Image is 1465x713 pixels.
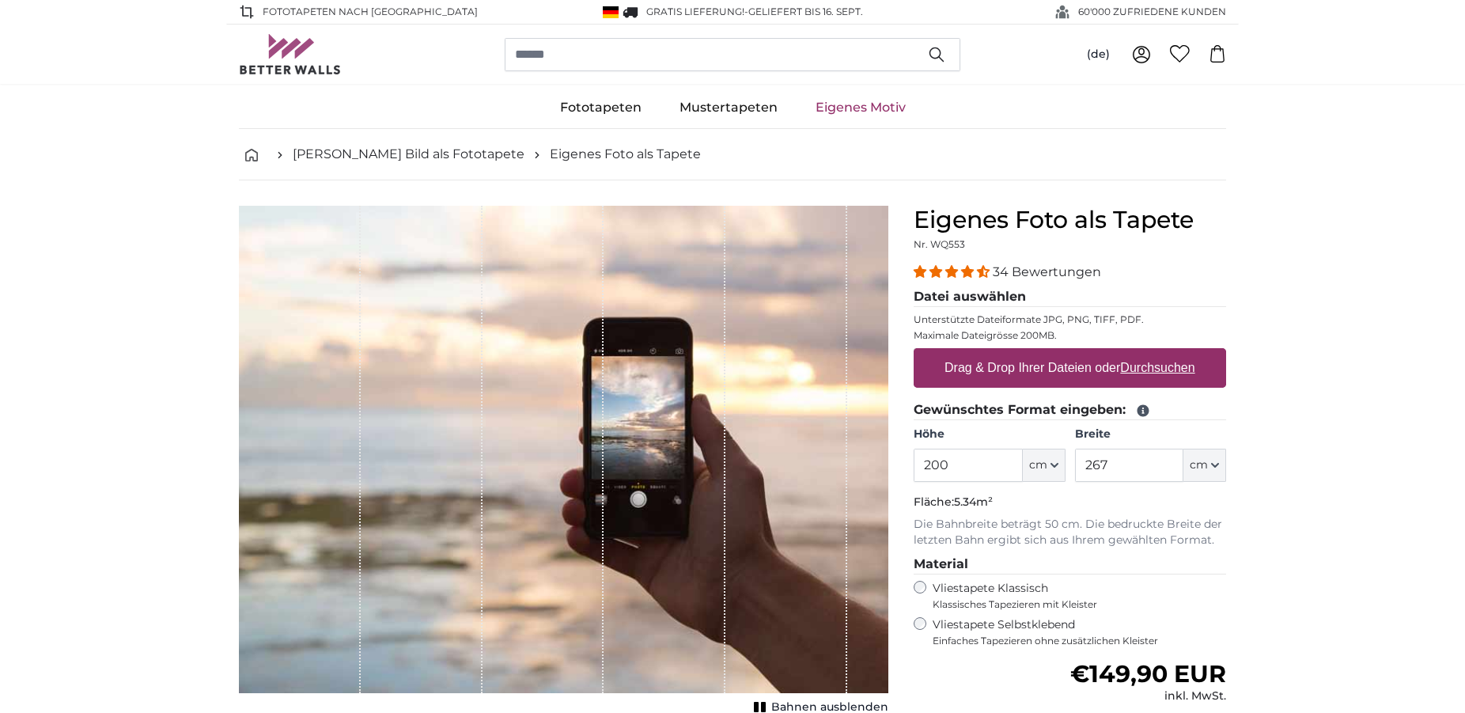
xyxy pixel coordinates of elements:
span: Fototapeten nach [GEOGRAPHIC_DATA] [263,5,478,19]
span: 5.34m² [954,495,993,509]
legend: Gewünschtes Format eingeben: [914,400,1226,420]
span: GRATIS Lieferung! [646,6,744,17]
p: Unterstützte Dateiformate JPG, PNG, TIFF, PDF. [914,313,1226,326]
a: [PERSON_NAME] Bild als Fototapete [293,145,524,164]
p: Die Bahnbreite beträgt 50 cm. Die bedruckte Breite der letzten Bahn ergibt sich aus Ihrem gewählt... [914,517,1226,548]
a: Eigenes Foto als Tapete [550,145,701,164]
button: cm [1183,449,1226,482]
span: cm [1190,457,1208,473]
button: (de) [1074,40,1122,69]
h1: Eigenes Foto als Tapete [914,206,1226,234]
span: €149,90 EUR [1070,659,1226,688]
nav: breadcrumbs [239,129,1226,180]
label: Breite [1075,427,1226,442]
span: 4.32 stars [914,264,993,279]
label: Vliestapete Klassisch [933,581,1213,611]
span: cm [1029,457,1047,473]
button: cm [1023,449,1066,482]
span: Geliefert bis 16. Sept. [748,6,863,17]
p: Maximale Dateigrösse 200MB. [914,329,1226,342]
p: Fläche: [914,495,1226,510]
div: inkl. MwSt. [1070,688,1226,704]
label: Höhe [914,427,1065,442]
span: Klassisches Tapezieren mit Kleister [933,598,1213,611]
legend: Material [914,555,1226,575]
legend: Datei auswählen [914,287,1226,307]
u: Durchsuchen [1121,361,1195,374]
img: Betterwalls [239,34,342,74]
label: Drag & Drop Ihrer Dateien oder [938,352,1202,384]
a: Mustertapeten [661,87,797,128]
span: 34 Bewertungen [993,264,1101,279]
span: Nr. WQ553 [914,238,965,250]
a: Eigenes Motiv [797,87,925,128]
span: - [744,6,863,17]
span: Einfaches Tapezieren ohne zusätzlichen Kleister [933,635,1226,647]
a: Fototapeten [541,87,661,128]
span: 60'000 ZUFRIEDENE KUNDEN [1078,5,1226,19]
label: Vliestapete Selbstklebend [933,617,1226,647]
img: Deutschland [603,6,619,18]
